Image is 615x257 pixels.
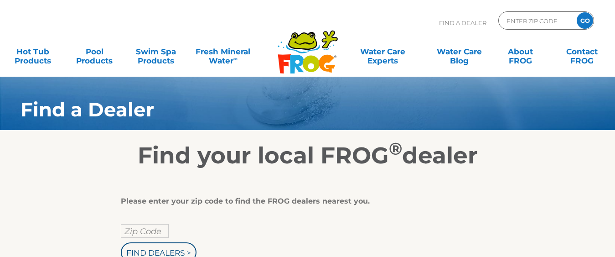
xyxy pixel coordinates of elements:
[7,142,608,169] h2: Find your local FROG dealer
[344,42,422,61] a: Water CareExperts
[435,42,483,61] a: Water CareBlog
[439,11,486,34] p: Find A Dealer
[273,18,343,74] img: Frog Products Logo
[9,42,57,61] a: Hot TubProducts
[21,99,548,121] h1: Find a Dealer
[132,42,180,61] a: Swim SpaProducts
[121,197,487,206] div: Please enter your zip code to find the FROG dealers nearest you.
[558,42,606,61] a: ContactFROG
[389,138,402,159] sup: ®
[193,42,253,61] a: Fresh MineralWater∞
[71,42,119,61] a: PoolProducts
[233,55,238,62] sup: ∞
[577,12,593,29] input: GO
[497,42,545,61] a: AboutFROG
